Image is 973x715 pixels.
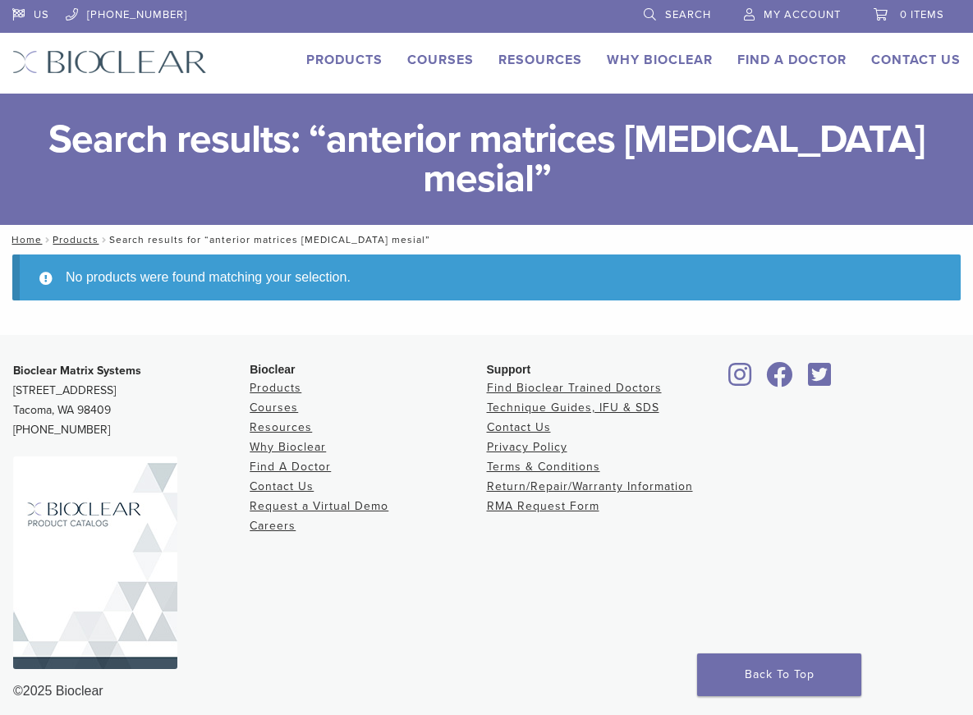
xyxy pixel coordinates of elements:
a: Return/Repair/Warranty Information [487,479,693,493]
span: Search [665,8,711,21]
a: Courses [407,52,474,68]
span: Support [487,363,531,376]
a: Contact Us [250,479,314,493]
strong: Bioclear Matrix Systems [13,364,141,378]
a: Products [250,381,301,395]
a: Products [306,52,383,68]
a: Courses [250,401,298,415]
a: Bioclear [802,372,837,388]
a: Technique Guides, IFU & SDS [487,401,659,415]
span: My Account [764,8,841,21]
a: RMA Request Form [487,499,599,513]
span: 0 items [900,8,944,21]
a: Find A Doctor [250,460,331,474]
span: Bioclear [250,363,295,376]
a: Why Bioclear [250,440,326,454]
span: / [42,236,53,244]
a: Contact Us [871,52,961,68]
a: Terms & Conditions [487,460,600,474]
a: Contact Us [487,420,551,434]
a: Careers [250,519,296,533]
a: Bioclear [761,372,799,388]
div: No products were found matching your selection. [12,254,961,300]
span: / [99,236,109,244]
a: Back To Top [697,653,861,696]
a: Home [7,234,42,245]
a: Resources [498,52,582,68]
div: ©2025 Bioclear [13,681,960,701]
img: Bioclear [13,456,177,669]
a: Request a Virtual Demo [250,499,388,513]
a: Resources [250,420,312,434]
a: Why Bioclear [607,52,713,68]
img: Bioclear [12,50,207,74]
p: [STREET_ADDRESS] Tacoma, WA 98409 [PHONE_NUMBER] [13,361,250,440]
a: Privacy Policy [487,440,567,454]
a: Find Bioclear Trained Doctors [487,381,662,395]
a: Bioclear [723,372,758,388]
a: Find A Doctor [737,52,847,68]
a: Products [53,234,99,245]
